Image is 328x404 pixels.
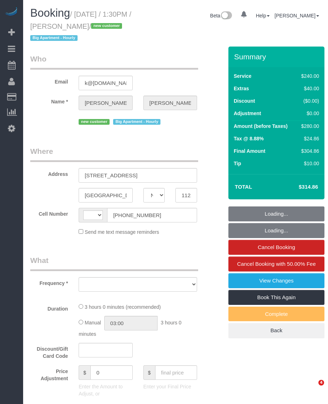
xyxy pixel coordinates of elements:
[228,323,324,338] a: Back
[79,76,133,90] input: Email
[234,147,265,155] label: Final Amount
[298,135,319,142] div: $24.86
[30,7,70,19] span: Booking
[234,72,252,80] label: Service
[79,119,110,125] span: new customer
[298,110,319,117] div: $0.00
[234,97,255,104] label: Discount
[30,255,198,271] legend: What
[298,147,319,155] div: $304.86
[237,261,316,267] span: Cancel Booking with 50.00% Fee
[79,96,133,110] input: First Name
[228,240,324,255] a: Cancel Booking
[175,188,197,203] input: Zip Code
[298,97,319,104] div: ($0.00)
[318,380,324,386] span: 4
[25,365,73,382] label: Price Adjustment
[228,290,324,305] a: Book This Again
[30,35,78,41] span: Big Apartment - Hourly
[234,53,321,61] h3: Summary
[277,184,318,190] h4: $314.86
[113,119,160,125] span: Big Apartment - Hourly
[234,123,287,130] label: Amount (before Taxes)
[143,365,155,380] span: $
[210,13,232,18] a: Beta
[298,85,319,92] div: $40.00
[30,10,131,42] small: / [DATE] / 1:30PM / [PERSON_NAME]
[25,76,73,85] label: Email
[25,343,73,360] label: Discount/Gift Card Code
[256,13,270,18] a: Help
[275,13,319,18] a: [PERSON_NAME]
[235,184,252,190] strong: Total
[298,160,319,167] div: $10.00
[85,304,161,310] span: 3 hours 0 minutes (recommended)
[25,303,73,312] label: Duration
[228,257,324,271] a: Cancel Booking with 50.00% Fee
[234,85,249,92] label: Extras
[79,188,133,203] input: City
[298,72,319,80] div: $240.00
[4,7,18,17] img: Automaid Logo
[228,273,324,288] a: View Changes
[143,383,197,390] p: Enter your Final Price
[25,277,73,287] label: Frequency *
[85,320,101,325] span: Manual
[85,229,159,235] span: Send me text message reminders
[107,208,197,222] input: Cell Number
[25,168,73,178] label: Address
[91,23,122,29] span: new customer
[304,380,321,397] iframe: Intercom live chat
[234,135,264,142] label: Tax @ 8.88%
[298,123,319,130] div: $280.00
[30,54,198,70] legend: Who
[25,208,73,217] label: Cell Number
[234,110,261,117] label: Adjustment
[30,146,198,162] legend: Where
[79,365,90,380] span: $
[25,96,73,105] label: Name *
[143,96,197,110] input: Last Name
[155,365,197,380] input: final price
[220,11,232,21] img: New interface
[79,383,133,397] p: Enter the Amount to Adjust, or
[234,160,241,167] label: Tip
